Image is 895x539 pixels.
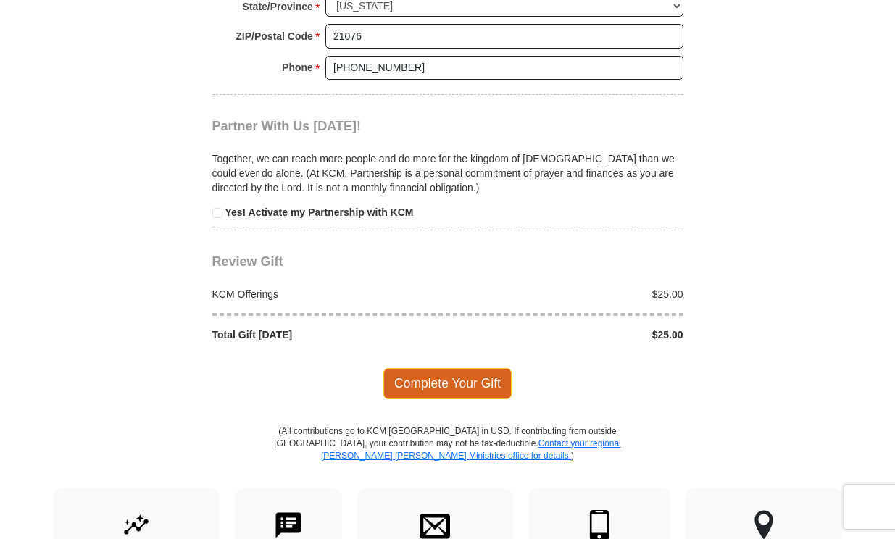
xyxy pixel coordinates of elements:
div: KCM Offerings [204,287,448,301]
div: $25.00 [448,287,691,301]
p: Together, we can reach more people and do more for the kingdom of [DEMOGRAPHIC_DATA] than we coul... [212,151,683,195]
span: Review Gift [212,254,283,269]
a: Contact your regional [PERSON_NAME] [PERSON_NAME] Ministries office for details. [321,438,621,461]
div: Total Gift [DATE] [204,327,448,342]
span: Complete Your Gift [383,368,512,398]
div: $25.00 [448,327,691,342]
strong: Yes! Activate my Partnership with KCM [225,206,413,218]
strong: Phone [282,57,313,78]
span: Partner With Us [DATE]! [212,119,362,133]
strong: ZIP/Postal Code [236,26,313,46]
p: (All contributions go to KCM [GEOGRAPHIC_DATA] in USD. If contributing from outside [GEOGRAPHIC_D... [274,425,622,488]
